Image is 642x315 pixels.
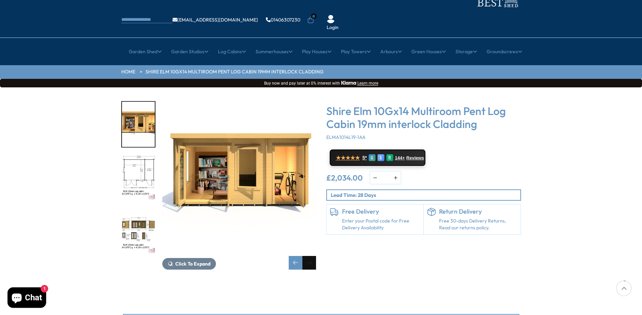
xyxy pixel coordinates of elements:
[327,24,339,31] a: Login
[162,258,216,270] button: Click To Expand
[121,101,155,148] div: 2 / 11
[386,154,393,161] div: R
[455,43,477,60] a: Storage
[289,256,302,270] div: Previous slide
[175,261,210,267] span: Click To Expand
[378,154,384,161] div: E
[342,208,420,215] h6: Free Delivery
[406,155,424,161] span: Reviews
[326,104,521,131] h3: Shire Elm 10Gx14 Multiroom Pent Log Cabin 19mm interlock Cladding
[326,134,366,140] span: ELMA1014L19-1AA
[218,43,246,60] a: Log Cabins
[380,43,402,60] a: Arbours
[302,256,316,270] div: Next slide
[342,218,420,231] a: Enter your Postal code for Free Delivery Availability
[256,43,292,60] a: Summerhouses
[307,17,314,24] a: 0
[487,43,522,60] a: Groundscrews
[341,43,371,60] a: Play Towers
[121,69,135,75] a: HOME
[330,149,425,166] a: ★★★★★ 5* G E R 144+ Reviews
[129,43,162,60] a: Garden Shed
[439,218,517,231] p: Free 30-days Delivery Returns, Read our returns policy.
[122,102,155,147] img: Elm2990x419010x1419mm000lifestyle_0458a933-2e40-4a08-b390-b53926bfbfbf_200x200.jpg
[439,208,517,215] h6: Return Delivery
[122,209,155,254] img: Elm2990x419010x1419mmLINEmmft_59409f84-a109-4da0-a45f-f5b350dde037_200x200.jpg
[173,17,258,22] a: [EMAIL_ADDRESS][DOMAIN_NAME]
[395,155,405,161] span: 144+
[122,155,155,201] img: Elm2990x419010x1419mmPLAN_03906ce9-f245-4f29-b63a-0a9fc3b37f33_200x200.jpg
[5,287,48,310] inbox-online-store-chat: Shopify online store chat
[411,43,446,60] a: Green Houses
[302,43,331,60] a: Play Houses
[121,155,155,201] div: 3 / 11
[162,101,316,270] div: 2 / 11
[266,17,300,22] a: 01406307230
[331,191,520,199] p: Lead Time: 28 Days
[311,13,317,19] span: 0
[327,15,335,23] img: User Icon
[121,208,155,255] div: 4 / 11
[171,43,208,60] a: Garden Studios
[326,174,363,182] ins: £2,034.00
[162,101,316,255] img: Shire Elm 10Gx14 Multiroom Pent Log Cabin 19mm interlock Cladding - Best Shed
[369,154,375,161] div: G
[336,155,360,161] span: ★★★★★
[146,69,324,75] a: Shire Elm 10Gx14 Multiroom Pent Log Cabin 19mm interlock Cladding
